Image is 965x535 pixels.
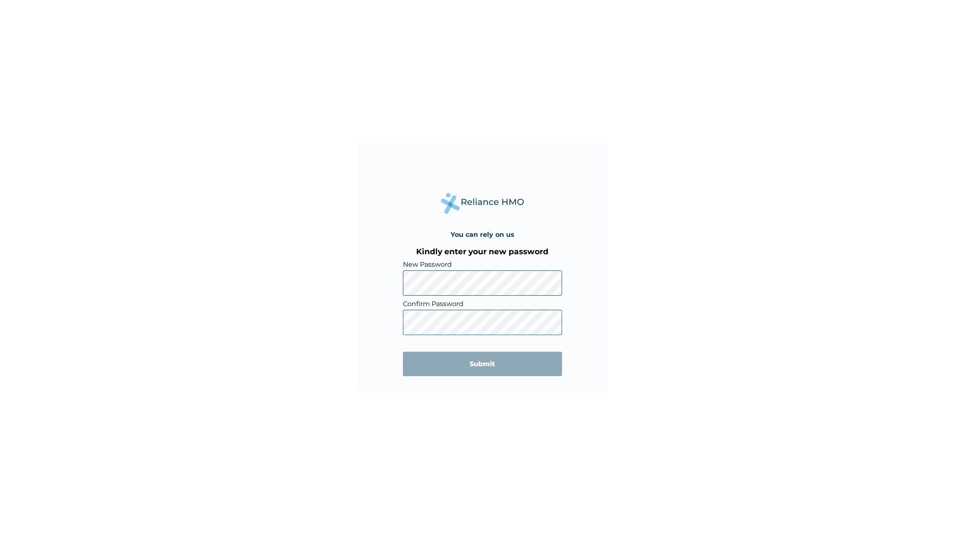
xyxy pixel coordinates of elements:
label: Confirm Password [403,300,562,308]
img: Reliance Health's Logo [441,193,524,214]
h4: You can rely on us [451,231,514,238]
input: Submit [403,352,562,376]
h3: Kindly enter your new password [403,247,562,256]
label: New Password [403,260,562,268]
